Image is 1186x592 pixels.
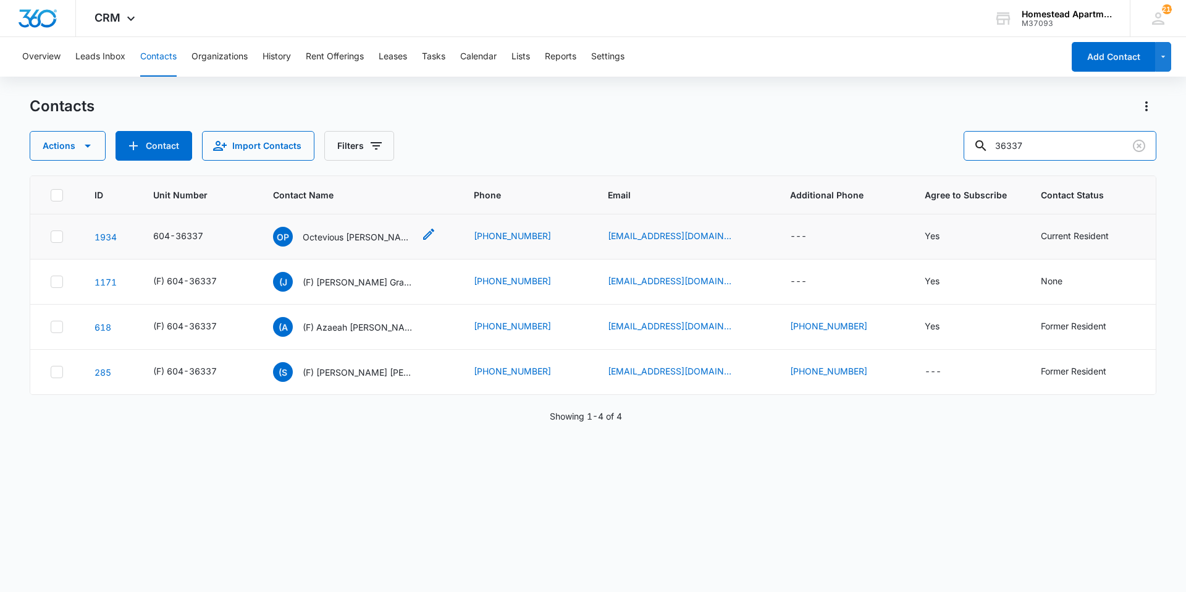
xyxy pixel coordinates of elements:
[153,365,239,379] div: Unit Number - (F) 604-36337 - Select to Edit Field
[608,319,731,332] a: [EMAIL_ADDRESS][DOMAIN_NAME]
[95,322,111,332] a: Navigate to contact details page for (F) Azaeah Cordona & Lucia Paura Arellano
[1041,365,1106,378] div: Former Resident
[511,37,530,77] button: Lists
[22,37,61,77] button: Overview
[790,319,889,334] div: Additional Phone - (970) 779-5397 - Select to Edit Field
[1041,365,1129,379] div: Contact Status - Former Resident - Select to Edit Field
[303,230,414,243] p: Octevious [PERSON_NAME]
[273,362,436,382] div: Contact Name - (F) Savanna Rutheford Megan Patrick - Select to Edit Field
[790,365,889,379] div: Additional Phone - (303) 547-4856 - Select to Edit Field
[608,274,731,287] a: [EMAIL_ADDRESS][DOMAIN_NAME]
[474,229,551,242] a: [PHONE_NUMBER]
[153,365,217,378] div: (F) 604-36337
[153,274,217,287] div: (F) 604-36337
[474,319,551,332] a: [PHONE_NUMBER]
[608,274,754,289] div: Email - jb0442513@gmail.com - Select to Edit Field
[608,365,731,378] a: [EMAIL_ADDRESS][DOMAIN_NAME]
[460,37,497,77] button: Calendar
[140,37,177,77] button: Contacts
[790,188,894,201] span: Additional Phone
[95,188,106,201] span: ID
[324,131,394,161] button: Filters
[474,188,560,201] span: Phone
[1162,4,1172,14] div: notifications count
[608,229,754,244] div: Email - Prezburyoctevious@gmail.com - Select to Edit Field
[273,272,436,292] div: Contact Name - (F) Jose Manuel Grande Bautista & Tania Rodriguez - Select to Edit Field
[925,229,962,244] div: Agree to Subscribe - Yes - Select to Edit Field
[153,319,239,334] div: Unit Number - (F) 604-36337 - Select to Edit Field
[116,131,192,161] button: Add Contact
[422,37,445,77] button: Tasks
[303,366,414,379] p: (F) [PERSON_NAME] [PERSON_NAME]
[1041,274,1062,287] div: None
[790,274,829,289] div: Additional Phone - - Select to Edit Field
[30,131,106,161] button: Actions
[474,319,573,334] div: Phone - (970) 804-6928 - Select to Edit Field
[1041,229,1109,242] div: Current Resident
[591,37,625,77] button: Settings
[474,229,573,244] div: Phone - (307) 286-5634 - Select to Edit Field
[964,131,1156,161] input: Search Contacts
[608,365,754,379] div: Email - cleo19145@gmail.com - Select to Edit Field
[1022,9,1112,19] div: account name
[1041,319,1106,332] div: Former Resident
[273,362,293,382] span: (S
[474,274,551,287] a: [PHONE_NUMBER]
[790,229,807,244] div: ---
[153,229,203,242] div: 604-36337
[153,188,243,201] span: Unit Number
[608,319,754,334] div: Email - lilzaezae68@gmail.com - Select to Edit Field
[273,272,293,292] span: (J
[306,37,364,77] button: Rent Offerings
[153,274,239,289] div: Unit Number - (F) 604-36337 - Select to Edit Field
[153,319,217,332] div: (F) 604-36337
[1041,229,1131,244] div: Contact Status - Current Resident - Select to Edit Field
[790,365,867,378] a: [PHONE_NUMBER]
[1129,136,1149,156] button: Clear
[550,410,622,423] p: Showing 1-4 of 4
[95,277,117,287] a: Navigate to contact details page for (F) Jose Manuel Grande Bautista & Tania Rodriguez
[153,229,225,244] div: Unit Number - 604-36337 - Select to Edit Field
[273,317,436,337] div: Contact Name - (F) Azaeah Cordona & Lucia Paura Arellano - Select to Edit Field
[1041,188,1118,201] span: Contact Status
[608,188,742,201] span: Email
[303,276,414,289] p: (F) [PERSON_NAME] Grande [PERSON_NAME] & [PERSON_NAME]
[263,37,291,77] button: History
[925,319,940,332] div: Yes
[1022,19,1112,28] div: account id
[925,274,962,289] div: Agree to Subscribe - Yes - Select to Edit Field
[1072,42,1155,72] button: Add Contact
[790,274,807,289] div: ---
[925,229,940,242] div: Yes
[1137,96,1156,116] button: Actions
[273,227,436,247] div: Contact Name - Octevious Presbury - Select to Edit Field
[202,131,314,161] button: Import Contacts
[608,229,731,242] a: [EMAIL_ADDRESS][DOMAIN_NAME]
[790,319,867,332] a: [PHONE_NUMBER]
[1041,274,1085,289] div: Contact Status - None - Select to Edit Field
[925,365,964,379] div: Agree to Subscribe - - Select to Edit Field
[790,229,829,244] div: Additional Phone - - Select to Edit Field
[75,37,125,77] button: Leads Inbox
[1041,319,1129,334] div: Contact Status - Former Resident - Select to Edit Field
[925,188,1011,201] span: Agree to Subscribe
[545,37,576,77] button: Reports
[925,319,962,334] div: Agree to Subscribe - Yes - Select to Edit Field
[925,365,941,379] div: ---
[925,274,940,287] div: Yes
[273,188,426,201] span: Contact Name
[303,321,414,334] p: (F) Azaeah [PERSON_NAME] & [DATE][PERSON_NAME] [PERSON_NAME]
[273,227,293,247] span: OP
[95,232,117,242] a: Navigate to contact details page for Octevious Presbury
[95,11,120,24] span: CRM
[474,274,573,289] div: Phone - (970) 730-9010 - Select to Edit Field
[191,37,248,77] button: Organizations
[379,37,407,77] button: Leases
[474,365,573,379] div: Phone - (970) 371-4856 - Select to Edit Field
[95,367,111,378] a: Navigate to contact details page for (F) Savanna Rutheford Megan Patrick
[1162,4,1172,14] span: 212
[30,97,95,116] h1: Contacts
[273,317,293,337] span: (A
[474,365,551,378] a: [PHONE_NUMBER]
